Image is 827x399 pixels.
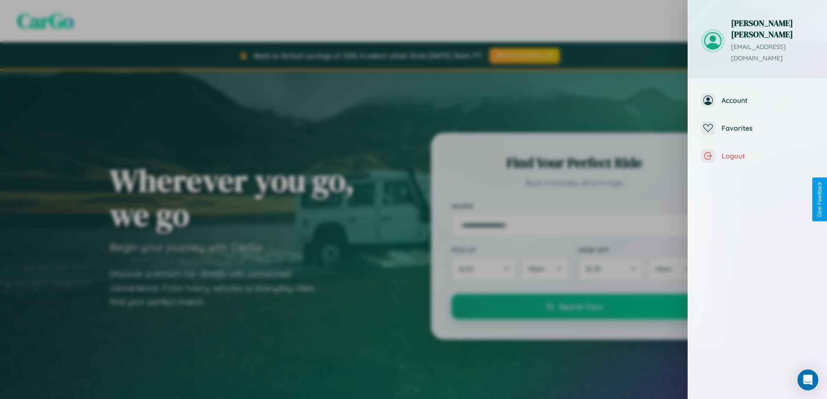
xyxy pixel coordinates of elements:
[731,17,814,40] h3: [PERSON_NAME] [PERSON_NAME]
[817,182,823,217] div: Give Feedback
[688,86,827,114] button: Account
[688,114,827,142] button: Favorites
[722,152,814,160] span: Logout
[797,369,818,390] div: Open Intercom Messenger
[688,142,827,170] button: Logout
[722,124,814,132] span: Favorites
[722,96,814,105] span: Account
[731,42,814,64] p: [EMAIL_ADDRESS][DOMAIN_NAME]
